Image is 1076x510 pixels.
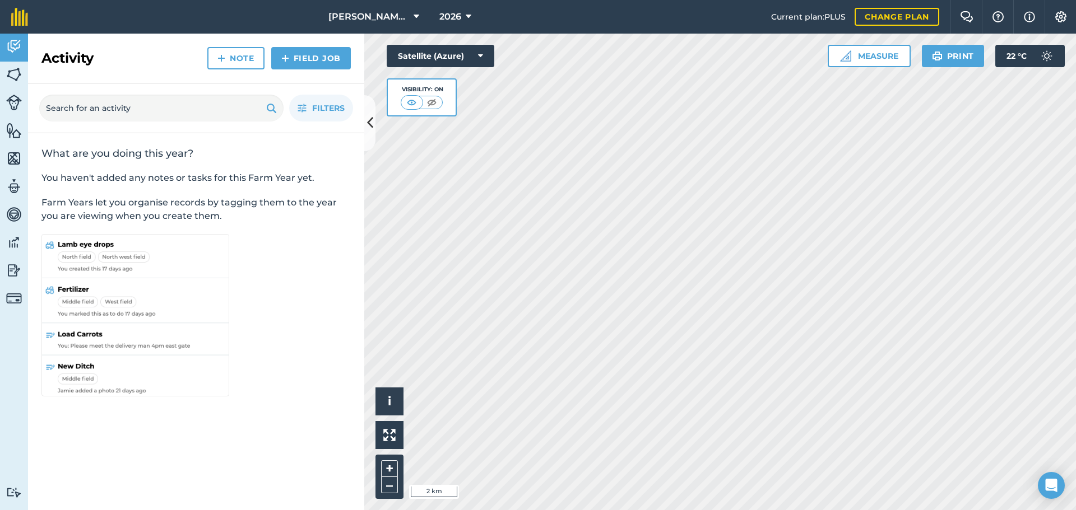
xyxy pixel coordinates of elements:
[388,394,391,408] span: i
[960,11,973,22] img: Two speech bubbles overlapping with the left bubble in the forefront
[281,52,289,65] img: svg+xml;base64,PHN2ZyB4bWxucz0iaHR0cDovL3d3dy53My5vcmcvMjAwMC9zdmciIHdpZHRoPSIxNCIgaGVpZ2h0PSIyNC...
[932,49,943,63] img: svg+xml;base64,PHN2ZyB4bWxucz0iaHR0cDovL3d3dy53My5vcmcvMjAwMC9zdmciIHdpZHRoPSIxOSIgaGVpZ2h0PSIyNC...
[991,11,1005,22] img: A question mark icon
[1024,10,1035,24] img: svg+xml;base64,PHN2ZyB4bWxucz0iaHR0cDovL3d3dy53My5vcmcvMjAwMC9zdmciIHdpZHRoPSIxNyIgaGVpZ2h0PSIxNy...
[41,171,351,185] p: You haven't added any notes or tasks for this Farm Year yet.
[6,206,22,223] img: svg+xml;base64,PD94bWwgdmVyc2lvbj0iMS4wIiBlbmNvZGluZz0idXRmLTgiPz4KPCEtLSBHZW5lcmF0b3I6IEFkb2JlIE...
[6,178,22,195] img: svg+xml;base64,PD94bWwgdmVyc2lvbj0iMS4wIiBlbmNvZGluZz0idXRmLTgiPz4KPCEtLSBHZW5lcmF0b3I6IEFkb2JlIE...
[1036,45,1058,67] img: svg+xml;base64,PD94bWwgdmVyc2lvbj0iMS4wIiBlbmNvZGluZz0idXRmLTgiPz4KPCEtLSBHZW5lcmF0b3I6IEFkb2JlIE...
[39,95,284,121] input: Search for an activity
[828,45,911,67] button: Measure
[41,147,351,160] h2: What are you doing this year?
[439,10,461,24] span: 2026
[289,95,353,121] button: Filters
[383,429,396,441] img: Four arrows, one pointing top left, one top right, one bottom right and the last bottom left
[271,47,351,69] a: Field Job
[312,102,345,114] span: Filters
[387,45,494,67] button: Satellite (Azure)
[381,477,398,493] button: –
[328,10,409,24] span: [PERSON_NAME] Family Farms
[6,95,22,110] img: svg+xml;base64,PD94bWwgdmVyc2lvbj0iMS4wIiBlbmNvZGluZz0idXRmLTgiPz4KPCEtLSBHZW5lcmF0b3I6IEFkb2JlIE...
[41,196,351,223] p: Farm Years let you organise records by tagging them to the year you are viewing when you create t...
[41,49,94,67] h2: Activity
[771,11,846,23] span: Current plan : PLUS
[217,52,225,65] img: svg+xml;base64,PHN2ZyB4bWxucz0iaHR0cDovL3d3dy53My5vcmcvMjAwMC9zdmciIHdpZHRoPSIxNCIgaGVpZ2h0PSIyNC...
[6,291,22,306] img: svg+xml;base64,PD94bWwgdmVyc2lvbj0iMS4wIiBlbmNvZGluZz0idXRmLTgiPz4KPCEtLSBHZW5lcmF0b3I6IEFkb2JlIE...
[1038,472,1065,499] div: Open Intercom Messenger
[1054,11,1068,22] img: A cog icon
[6,38,22,55] img: svg+xml;base64,PD94bWwgdmVyc2lvbj0iMS4wIiBlbmNvZGluZz0idXRmLTgiPz4KPCEtLSBHZW5lcmF0b3I6IEFkb2JlIE...
[266,101,277,115] img: svg+xml;base64,PHN2ZyB4bWxucz0iaHR0cDovL3d3dy53My5vcmcvMjAwMC9zdmciIHdpZHRoPSIxOSIgaGVpZ2h0PSIyNC...
[6,150,22,167] img: svg+xml;base64,PHN2ZyB4bWxucz0iaHR0cDovL3d3dy53My5vcmcvMjAwMC9zdmciIHdpZHRoPSI1NiIgaGVpZ2h0PSI2MC...
[401,85,443,94] div: Visibility: On
[6,262,22,279] img: svg+xml;base64,PD94bWwgdmVyc2lvbj0iMS4wIiBlbmNvZGluZz0idXRmLTgiPz4KPCEtLSBHZW5lcmF0b3I6IEFkb2JlIE...
[922,45,985,67] button: Print
[855,8,939,26] a: Change plan
[11,8,28,26] img: fieldmargin Logo
[381,460,398,477] button: +
[6,487,22,498] img: svg+xml;base64,PD94bWwgdmVyc2lvbj0iMS4wIiBlbmNvZGluZz0idXRmLTgiPz4KPCEtLSBHZW5lcmF0b3I6IEFkb2JlIE...
[6,122,22,139] img: svg+xml;base64,PHN2ZyB4bWxucz0iaHR0cDovL3d3dy53My5vcmcvMjAwMC9zdmciIHdpZHRoPSI1NiIgaGVpZ2h0PSI2MC...
[207,47,265,69] a: Note
[6,66,22,83] img: svg+xml;base64,PHN2ZyB4bWxucz0iaHR0cDovL3d3dy53My5vcmcvMjAwMC9zdmciIHdpZHRoPSI1NiIgaGVpZ2h0PSI2MC...
[425,97,439,108] img: svg+xml;base64,PHN2ZyB4bWxucz0iaHR0cDovL3d3dy53My5vcmcvMjAwMC9zdmciIHdpZHRoPSI1MCIgaGVpZ2h0PSI0MC...
[405,97,419,108] img: svg+xml;base64,PHN2ZyB4bWxucz0iaHR0cDovL3d3dy53My5vcmcvMjAwMC9zdmciIHdpZHRoPSI1MCIgaGVpZ2h0PSI0MC...
[840,50,851,62] img: Ruler icon
[1007,45,1027,67] span: 22 ° C
[6,234,22,251] img: svg+xml;base64,PD94bWwgdmVyc2lvbj0iMS4wIiBlbmNvZGluZz0idXRmLTgiPz4KPCEtLSBHZW5lcmF0b3I6IEFkb2JlIE...
[995,45,1065,67] button: 22 °C
[375,387,403,415] button: i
